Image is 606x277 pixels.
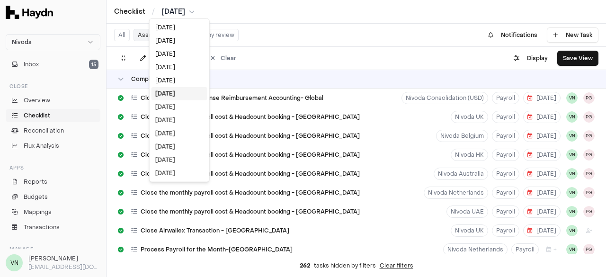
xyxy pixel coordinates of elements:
[151,127,207,140] div: [DATE]
[151,87,207,100] div: [DATE]
[151,47,207,61] div: [DATE]
[151,74,207,87] div: [DATE]
[151,114,207,127] div: [DATE]
[151,167,207,180] div: [DATE]
[151,61,207,74] div: [DATE]
[151,21,207,34] div: [DATE]
[151,140,207,153] div: [DATE]
[151,34,207,47] div: [DATE]
[151,100,207,114] div: [DATE]
[151,153,207,167] div: [DATE]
